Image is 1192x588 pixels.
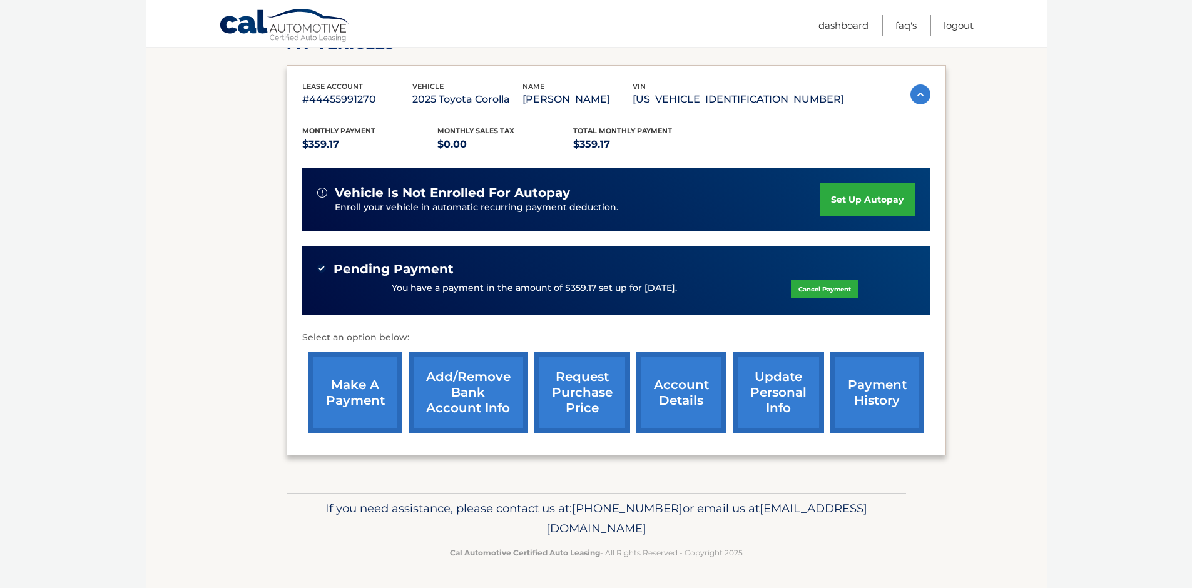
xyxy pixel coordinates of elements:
[302,82,363,91] span: lease account
[572,501,683,515] span: [PHONE_NUMBER]
[437,126,514,135] span: Monthly sales Tax
[818,15,869,36] a: Dashboard
[573,126,672,135] span: Total Monthly Payment
[944,15,974,36] a: Logout
[302,330,930,345] p: Select an option below:
[317,188,327,198] img: alert-white.svg
[830,352,924,433] a: payment history
[412,82,444,91] span: vehicle
[409,352,528,433] a: Add/Remove bank account info
[791,280,858,298] a: Cancel Payment
[534,352,630,433] a: request purchase price
[412,91,522,108] p: 2025 Toyota Corolla
[450,548,600,557] strong: Cal Automotive Certified Auto Leasing
[302,91,412,108] p: #44455991270
[820,183,915,216] a: set up autopay
[733,352,824,433] a: update personal info
[522,91,633,108] p: [PERSON_NAME]
[437,136,573,153] p: $0.00
[522,82,544,91] span: name
[633,91,844,108] p: [US_VEHICLE_IDENTIFICATION_NUMBER]
[295,546,898,559] p: - All Rights Reserved - Copyright 2025
[334,261,454,277] span: Pending Payment
[392,281,677,295] p: You have a payment in the amount of $359.17 set up for [DATE].
[335,185,570,201] span: vehicle is not enrolled for autopay
[895,15,917,36] a: FAQ's
[546,501,867,535] span: [EMAIL_ADDRESS][DOMAIN_NAME]
[308,352,402,433] a: make a payment
[633,82,646,91] span: vin
[910,84,930,104] img: accordion-active.svg
[317,264,326,273] img: check-green.svg
[302,136,438,153] p: $359.17
[636,352,726,433] a: account details
[335,201,820,215] p: Enroll your vehicle in automatic recurring payment deduction.
[573,136,709,153] p: $359.17
[302,126,375,135] span: Monthly Payment
[295,499,898,539] p: If you need assistance, please contact us at: or email us at
[219,8,350,44] a: Cal Automotive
